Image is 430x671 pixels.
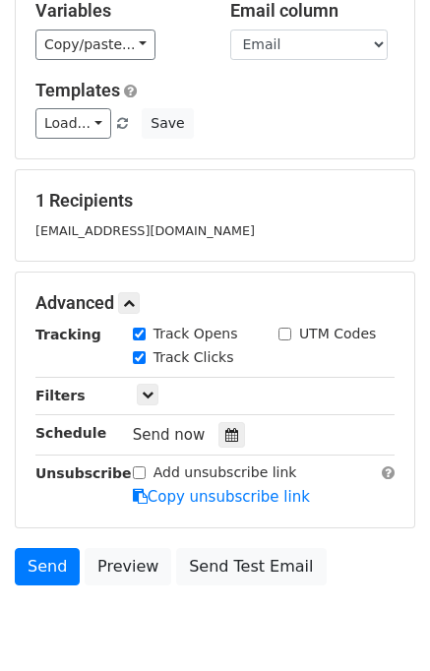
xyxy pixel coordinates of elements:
[142,108,193,139] button: Save
[332,577,430,671] iframe: Chat Widget
[35,80,120,100] a: Templates
[154,462,297,483] label: Add unsubscribe link
[35,30,155,60] a: Copy/paste...
[154,347,234,368] label: Track Clicks
[85,548,171,585] a: Preview
[35,190,395,212] h5: 1 Recipients
[35,425,106,441] strong: Schedule
[133,488,310,506] a: Copy unsubscribe link
[133,426,206,444] span: Send now
[35,292,395,314] h5: Advanced
[35,327,101,342] strong: Tracking
[35,388,86,403] strong: Filters
[176,548,326,585] a: Send Test Email
[15,548,80,585] a: Send
[154,324,238,344] label: Track Opens
[35,223,255,238] small: [EMAIL_ADDRESS][DOMAIN_NAME]
[299,324,376,344] label: UTM Codes
[35,465,132,481] strong: Unsubscribe
[35,108,111,139] a: Load...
